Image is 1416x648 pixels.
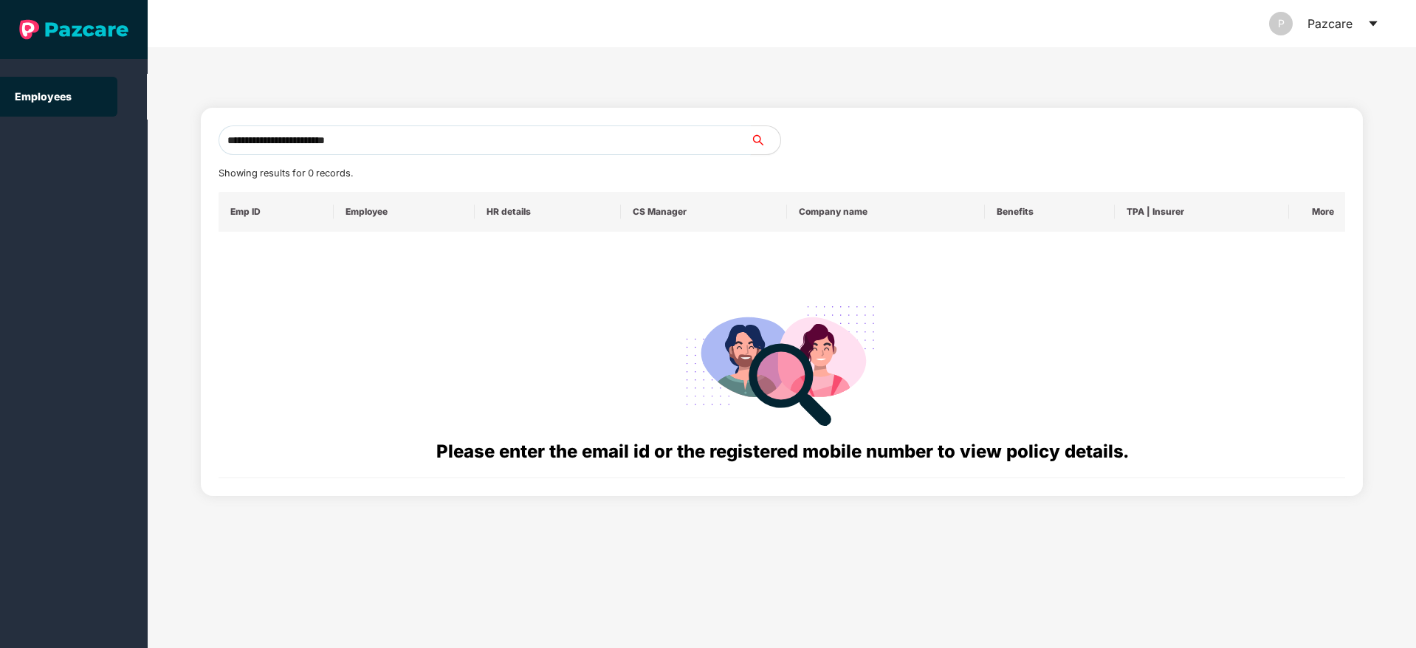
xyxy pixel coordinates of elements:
th: Employee [334,192,475,232]
span: caret-down [1367,18,1379,30]
span: P [1278,12,1285,35]
th: Emp ID [219,192,334,232]
span: Showing results for 0 records. [219,168,353,179]
th: HR details [475,192,620,232]
img: svg+xml;base64,PHN2ZyB4bWxucz0iaHR0cDovL3d3dy53My5vcmcvMjAwMC9zdmciIHdpZHRoPSIyODgiIGhlaWdodD0iMj... [676,288,888,438]
th: CS Manager [621,192,787,232]
span: search [750,134,780,146]
th: TPA | Insurer [1115,192,1289,232]
button: search [750,125,781,155]
th: More [1289,192,1345,232]
th: Benefits [985,192,1115,232]
a: Employees [15,90,72,103]
th: Company name [787,192,985,232]
span: Please enter the email id or the registered mobile number to view policy details. [436,441,1128,462]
